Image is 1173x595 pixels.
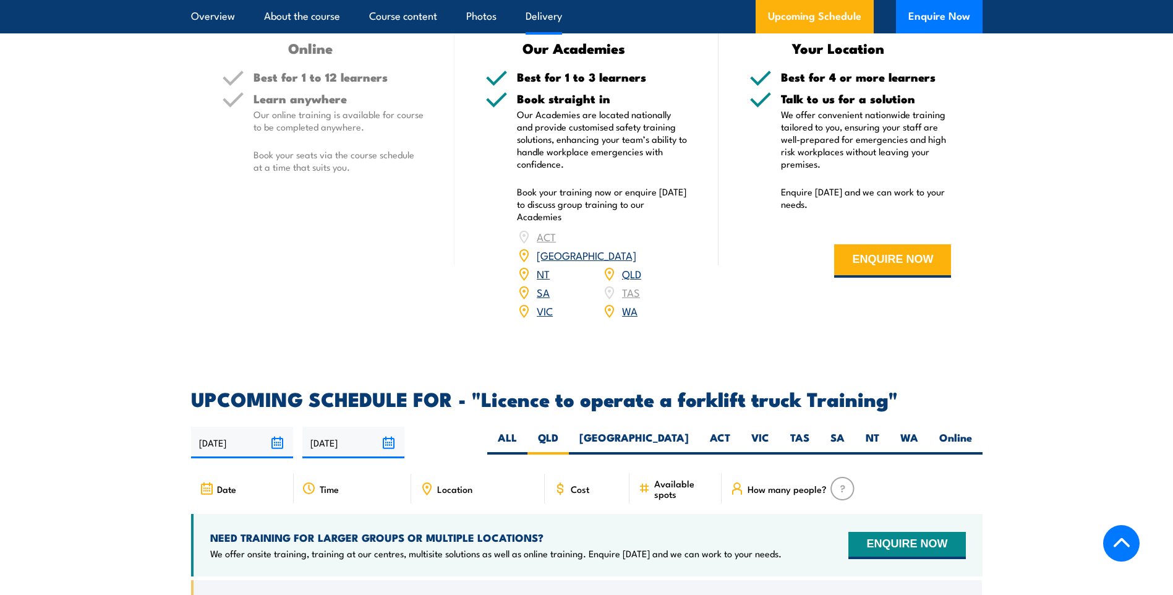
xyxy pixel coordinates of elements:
a: QLD [622,266,641,281]
a: [GEOGRAPHIC_DATA] [537,247,636,262]
span: Time [320,484,339,494]
button: ENQUIRE NOW [834,244,951,278]
button: ENQUIRE NOW [848,532,965,559]
p: Enquire [DATE] and we can work to your needs. [781,186,952,210]
p: Our online training is available for course to be completed anywhere. [254,108,424,133]
h5: Learn anywhere [254,93,424,105]
label: Online [929,430,983,455]
h3: Your Location [749,41,927,55]
a: WA [622,303,638,318]
h3: Our Academies [485,41,663,55]
p: Book your seats via the course schedule at a time that suits you. [254,148,424,173]
p: We offer convenient nationwide training tailored to you, ensuring your staff are well-prepared fo... [781,108,952,170]
h5: Book straight in [517,93,688,105]
label: SA [820,430,855,455]
label: WA [890,430,929,455]
input: From date [191,427,293,458]
h5: Best for 4 or more learners [781,71,952,83]
span: How many people? [748,484,827,494]
h2: UPCOMING SCHEDULE FOR - "Licence to operate a forklift truck Training" [191,390,983,407]
p: Book your training now or enquire [DATE] to discuss group training to our Academies [517,186,688,223]
label: QLD [527,430,569,455]
a: VIC [537,303,553,318]
a: SA [537,285,550,299]
input: To date [302,427,404,458]
label: TAS [780,430,820,455]
label: ALL [487,430,527,455]
h5: Best for 1 to 12 learners [254,71,424,83]
span: Location [437,484,472,494]
h4: NEED TRAINING FOR LARGER GROUPS OR MULTIPLE LOCATIONS? [210,531,782,544]
p: Our Academies are located nationally and provide customised safety training solutions, enhancing ... [517,108,688,170]
h5: Best for 1 to 3 learners [517,71,688,83]
span: Date [217,484,236,494]
span: Cost [571,484,589,494]
h3: Online [222,41,399,55]
a: NT [537,266,550,281]
h5: Talk to us for a solution [781,93,952,105]
label: NT [855,430,890,455]
p: We offer onsite training, training at our centres, multisite solutions as well as online training... [210,547,782,560]
label: VIC [741,430,780,455]
label: [GEOGRAPHIC_DATA] [569,430,699,455]
label: ACT [699,430,741,455]
span: Available spots [654,478,713,499]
